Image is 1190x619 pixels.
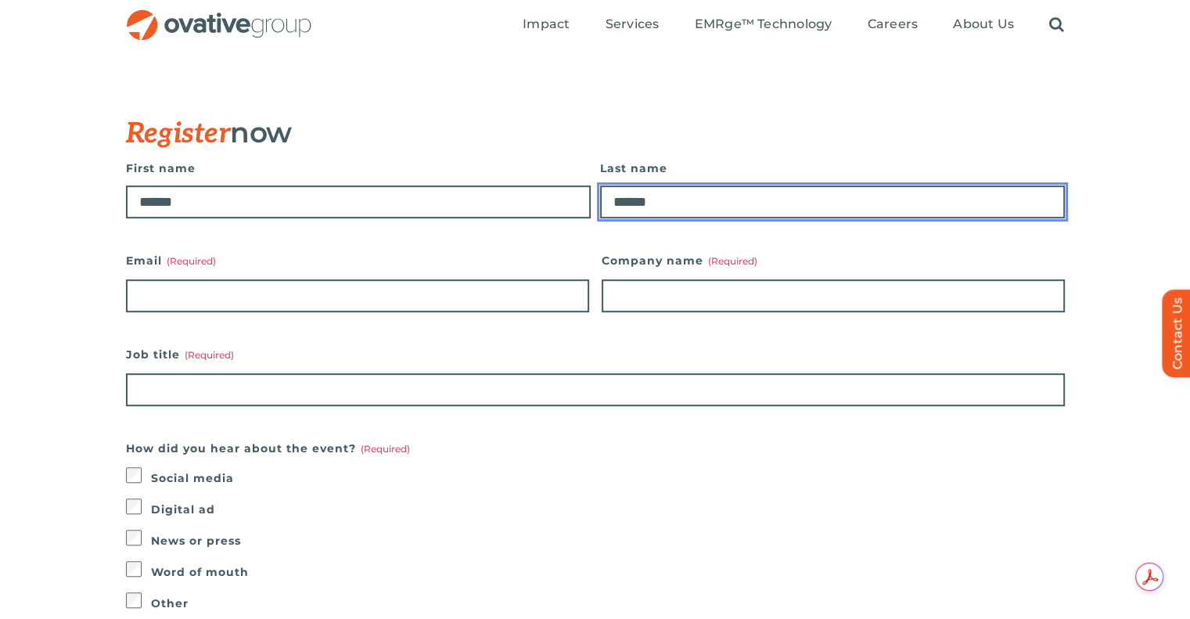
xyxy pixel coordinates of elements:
label: Job title [126,344,1065,365]
a: Search [1049,16,1064,34]
span: (Required) [185,349,234,361]
label: Digital ad [151,498,1065,520]
a: Services [606,16,660,34]
label: Email [126,250,589,272]
a: OG_Full_horizontal_RGB [125,8,313,23]
label: Other [151,592,1065,614]
label: First name [126,157,591,179]
span: (Required) [708,255,757,267]
label: Word of mouth [151,561,1065,583]
h3: now [126,117,987,149]
a: EMRge™ Technology [694,16,832,34]
label: Last name [600,157,1065,179]
label: Social media [151,467,1065,489]
legend: How did you hear about the event? [126,437,410,459]
a: Impact [523,16,570,34]
label: Company name [602,250,1065,272]
label: News or press [151,530,1065,552]
span: (Required) [167,255,216,267]
span: Services [606,16,660,32]
span: About Us [953,16,1014,32]
span: Register [126,117,231,151]
span: EMRge™ Technology [694,16,832,32]
span: Careers [868,16,919,32]
a: Careers [868,16,919,34]
span: (Required) [361,443,410,455]
span: Impact [523,16,570,32]
a: About Us [953,16,1014,34]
